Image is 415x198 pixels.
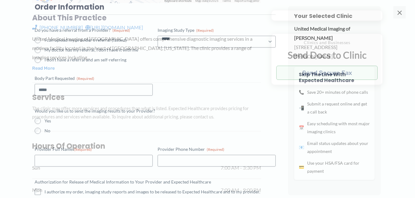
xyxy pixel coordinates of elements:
[294,43,375,61] p: [STREET_ADDRESS][PERSON_NAME]
[299,124,304,132] span: 📅
[35,27,130,33] legend: Do you have a referral from a Provider?
[299,143,304,151] span: 📧
[299,163,304,171] span: 💳
[299,88,370,96] li: Save 20+ minutes of phone calls
[35,75,153,81] label: Body Part Requested
[299,139,370,155] li: Email status updates about your appointment
[158,27,276,33] label: Imaging Study Type
[44,128,276,134] label: No
[294,12,375,19] h3: Your Selected Clinic
[158,146,276,152] label: Provider Phone Number
[299,104,304,112] span: 📲
[299,72,370,83] h4: Skip the line with Expected Healthcare
[299,120,370,136] li: Easy scheduling with most major imaging clinics
[299,159,370,175] li: Use your HSA/FSA card for payment
[44,47,153,53] label: My doctor has my referral, I don't have it with me
[35,179,211,185] legend: Authorization for Release of Medical Information to Your Provider and Expected Healthcare
[294,24,375,42] p: United Medical Imaging of [PERSON_NAME]
[44,189,260,195] label: I authorize my order, imaging study reports and images to be released to Expected Healthcare and ...
[393,6,406,19] span: ×
[44,37,153,43] label: I can upload my provider's referral (fastest)
[77,76,94,81] span: (Required)
[44,118,276,124] label: Yes
[299,100,370,116] li: Submit a request online and get a call back
[299,88,304,96] span: 📞
[35,146,153,152] label: Provider Full Name
[35,108,155,114] legend: Would you like us to send the imaging results to your Provider?
[44,57,153,63] label: I don't have a referral and am self-referring
[74,147,92,152] span: (Required)
[207,147,224,152] span: (Required)
[196,28,214,33] span: (Required)
[112,28,130,33] span: (Required)
[35,2,276,12] h3: Order Information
